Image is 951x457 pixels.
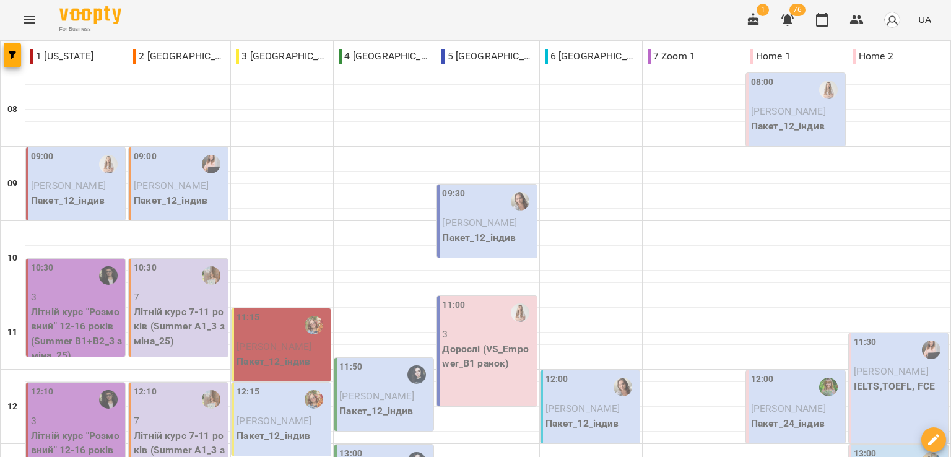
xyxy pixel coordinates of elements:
[614,378,632,396] img: Пасєка Катерина Василівна
[339,390,414,402] span: [PERSON_NAME]
[237,429,328,443] p: Пакет_12_індив
[134,305,225,349] p: Літній курс 7-11 років (Summer A1_3 зміна_25)
[819,378,838,396] img: Дворова Ксенія Василівна
[407,365,426,384] img: Мерквіладзе Саломе Теймуразівна
[442,342,534,371] p: Дорослі (VS_Empower_B1 ранок)
[648,49,695,64] p: 7 Zoom 1
[751,105,826,117] span: [PERSON_NAME]
[7,251,17,265] h6: 10
[99,266,118,285] img: Паламарчук Вікторія Дмитрівна
[31,414,123,429] p: 3
[31,150,54,163] label: 09:00
[339,49,431,64] p: 4 [GEOGRAPHIC_DATA]
[31,180,106,191] span: [PERSON_NAME]
[133,49,225,64] p: 2 [GEOGRAPHIC_DATA]
[15,5,45,35] button: Menu
[59,25,121,33] span: For Business
[31,305,123,363] p: Літній курс "Розмовний" 12-16 років (Summer B1+B2_3 зміна_25)
[918,13,931,26] span: UA
[31,193,123,208] p: Пакет_12_індив
[339,360,362,374] label: 11:50
[751,373,774,386] label: 12:00
[545,403,620,414] span: [PERSON_NAME]
[854,365,929,377] span: [PERSON_NAME]
[751,76,774,89] label: 08:00
[441,49,534,64] p: 5 [GEOGRAPHIC_DATA]
[305,316,323,334] img: Божко Тетяна Олексіївна
[442,187,465,201] label: 09:30
[545,416,637,431] p: Пакет_12_індив
[751,416,843,431] p: Пакет_24_індив
[789,4,806,16] span: 76
[922,341,940,359] img: Коляда Юлія Алішерівна
[854,379,945,394] p: IELTS,TOEFL, FCE
[7,177,17,191] h6: 09
[757,4,769,16] span: 1
[30,49,93,64] p: 1 [US_STATE]
[442,327,534,342] p: 3
[7,326,17,339] h6: 11
[545,49,637,64] p: 6 [GEOGRAPHIC_DATA]
[7,103,17,116] h6: 08
[854,336,877,349] label: 11:30
[99,390,118,409] img: Паламарчук Вікторія Дмитрівна
[134,180,209,191] span: [PERSON_NAME]
[751,403,826,414] span: [PERSON_NAME]
[237,354,328,369] p: Пакет_12_індив
[442,217,517,228] span: [PERSON_NAME]
[202,155,220,173] img: Коляда Юлія Алішерівна
[884,11,901,28] img: avatar_s.png
[237,415,311,427] span: [PERSON_NAME]
[134,385,157,399] label: 12:10
[134,290,225,305] p: 7
[237,311,259,324] label: 11:15
[237,341,311,352] span: [PERSON_NAME]
[31,385,54,399] label: 12:10
[511,303,529,322] img: Михно Віта Олександрівна
[134,150,157,163] label: 09:00
[237,385,259,399] label: 12:15
[339,404,431,419] p: Пакет_12_індив
[202,390,220,409] img: Головко Наталія Олександрівна
[31,290,123,305] p: 3
[545,373,568,386] label: 12:00
[59,6,121,24] img: Voopty Logo
[750,49,791,64] p: Home 1
[511,192,529,211] img: Пасєка Катерина Василівна
[853,49,893,64] p: Home 2
[202,266,220,285] img: Головко Наталія Олександрівна
[134,193,225,208] p: Пакет_12_індив
[134,261,157,275] label: 10:30
[31,261,54,275] label: 10:30
[913,8,936,31] button: UA
[305,390,323,409] img: Божко Тетяна Олексіївна
[442,230,534,245] p: Пакет_12_індив
[442,298,465,312] label: 11:00
[751,119,843,134] p: Пакет_12_індив
[99,155,118,173] img: Михно Віта Олександрівна
[236,49,328,64] p: 3 [GEOGRAPHIC_DATA]
[134,414,225,429] p: 7
[7,400,17,414] h6: 12
[819,81,838,99] img: Михно Віта Олександрівна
